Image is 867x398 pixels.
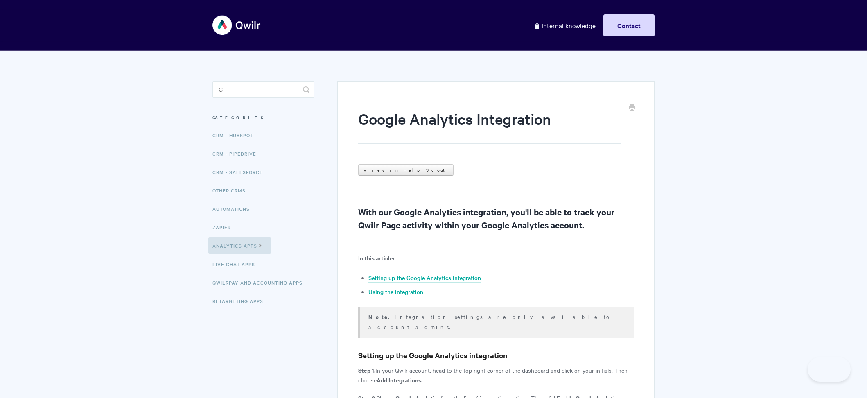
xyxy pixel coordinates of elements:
[212,201,256,217] a: Automations
[208,237,271,254] a: Analytics Apps
[629,104,635,113] a: Print this Article
[212,127,259,143] a: CRM - HubSpot
[368,312,623,332] p: Integration settings are only available to account admins.
[358,109,621,144] h1: Google Analytics Integration
[358,365,634,385] p: In your Qwilr account, head to the top right corner of the dashboard and click on your initials. ...
[603,14,655,36] a: Contact
[212,219,237,235] a: Zapier
[368,274,481,283] a: Setting up the Google Analytics integration
[368,313,395,321] strong: Note:
[212,164,269,180] a: CRM - Salesforce
[358,205,634,231] h2: With our Google Analytics integration, you'll be able to track your Qwilr Page activity within yo...
[358,350,634,361] h3: Setting up the Google Analytics integration
[358,164,454,176] a: View in Help Scout
[528,14,602,36] a: Internal knowledge
[212,81,314,98] input: Search
[212,182,252,199] a: Other CRMs
[212,293,269,309] a: Retargeting Apps
[368,287,423,296] a: Using the integration
[212,145,262,162] a: CRM - Pipedrive
[212,10,261,41] img: Qwilr Help Center
[212,256,261,272] a: Live Chat Apps
[212,110,314,125] h3: Categories
[212,274,309,291] a: QwilrPay and Accounting Apps
[808,357,851,382] iframe: Toggle Customer Support
[358,253,394,262] b: In this article:
[358,366,375,374] strong: Step 1.
[377,375,422,384] strong: Add Integrations.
